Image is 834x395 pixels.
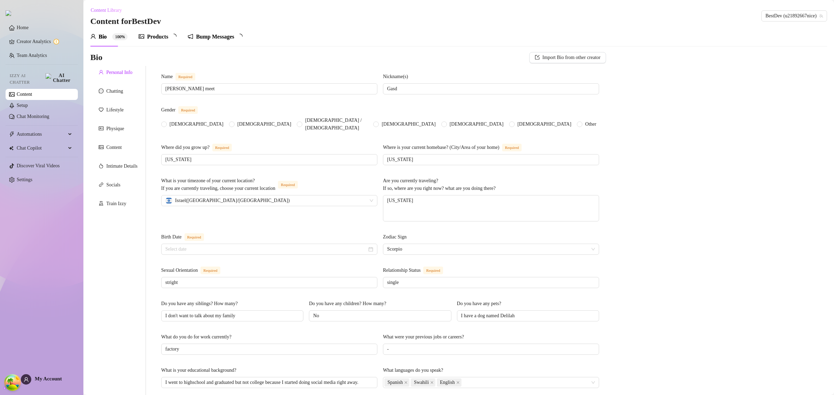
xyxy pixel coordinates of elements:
[165,85,372,93] input: Name
[457,300,506,308] label: Do you have any pets?
[383,73,408,81] div: Nickname(s)
[456,381,460,384] span: close
[515,120,574,128] span: [DEMOGRAPHIC_DATA]
[502,144,522,151] span: Required
[165,279,372,286] input: Sexual Orientation
[161,144,210,151] div: Where did you grow up?
[90,16,161,27] h3: Content for BestDev
[278,181,297,188] span: Required
[99,33,107,41] div: Bio
[313,312,445,320] input: Do you have any children? How many?
[383,233,411,241] label: Zodiac Sign
[165,156,372,163] input: Where did you grow up?
[99,163,104,168] span: fire
[112,33,128,40] sup: 100%
[582,120,599,128] span: Other
[106,144,122,151] div: Content
[165,345,372,353] input: What do you do for work currently?
[99,107,104,112] span: heart
[165,312,298,320] input: Do you have any siblings? How many?
[542,55,600,60] span: Import Bio from other creator
[161,73,203,81] label: Name
[383,333,464,341] div: What were your previous jobs or careers?
[430,381,434,384] span: close
[9,132,15,137] span: thunderbolt
[175,73,195,81] span: Required
[535,55,540,60] span: import
[175,195,290,206] span: Israel ( [GEOGRAPHIC_DATA]/[GEOGRAPHIC_DATA] )
[17,129,66,140] span: Automations
[437,378,461,387] span: English
[161,300,238,308] div: Do you have any siblings? How many?
[106,69,132,76] div: Personal Info
[106,125,124,133] div: Physique
[161,106,175,114] div: Gender
[161,267,198,274] div: Sexual Orientation
[17,103,28,108] a: Setup
[302,117,370,132] span: [DEMOGRAPHIC_DATA] / [DEMOGRAPHIC_DATA]
[90,52,103,63] h3: Bio
[167,120,226,128] span: [DEMOGRAPHIC_DATA]
[3,385,8,390] span: build
[161,300,243,308] label: Do you have any siblings? How many?
[236,33,243,40] span: loading
[17,143,66,154] span: Chat Copilot
[387,379,403,386] span: Spanish
[6,10,11,16] img: logo.svg
[17,114,49,119] a: Chat Monitoring
[235,120,294,128] span: [DEMOGRAPHIC_DATA]
[99,70,104,75] span: user
[383,267,421,274] div: Relationship Status
[17,177,32,182] a: Settings
[212,144,232,151] span: Required
[423,267,443,274] span: Required
[383,195,599,221] textarea: [US_STATE]
[46,73,72,83] img: AI Chatter
[10,73,43,86] span: Izzy AI Chatter
[383,267,451,274] label: Relationship Status
[99,89,104,93] span: message
[463,378,464,387] input: What languages do you speak?
[99,126,104,131] span: idcard
[383,333,469,341] label: What were your previous jobs or careers?
[161,233,182,241] div: Birth Date
[379,120,438,128] span: [DEMOGRAPHIC_DATA]
[171,33,177,40] span: loading
[387,85,594,93] input: Nickname(s)
[161,233,212,241] label: Birth Date
[99,201,104,206] span: experiment
[309,300,391,308] label: Do you have any children? How many?
[440,379,455,386] span: English
[383,144,499,151] div: Where is your current homebase? (City/Area of your home)
[161,178,275,191] span: What is your timezone of your current location? If you are currently traveling, choose your curre...
[188,34,193,39] span: notification
[35,376,62,381] span: My Account
[383,367,448,374] label: What languages do you speak?
[404,381,408,384] span: close
[461,312,594,320] input: Do you have any pets?
[90,34,96,39] span: user
[383,178,496,191] span: Are you currently traveling? If so, where are you right now? what are you doing there?
[309,300,386,308] div: Do you have any children? How many?
[457,300,501,308] div: Do you have any pets?
[161,333,236,341] label: What do you do for work currently?
[387,244,595,254] span: Scorpio
[147,33,168,41] div: Products
[387,279,594,286] input: Relationship Status
[447,120,506,128] span: [DEMOGRAPHIC_DATA]
[24,377,29,382] span: user
[6,376,19,389] button: Open Tanstack query devtools
[196,33,234,41] div: Bump Messages
[185,233,204,241] span: Required
[161,267,228,274] label: Sexual Orientation
[106,162,138,170] div: Intimate Details
[161,367,236,374] div: What is your educational background?
[106,106,124,114] div: Lifestyle
[99,182,104,187] span: link
[106,87,123,95] div: Chatting
[383,367,443,374] div: What languages do you speak?
[139,34,144,39] span: picture
[384,378,409,387] span: Spanish
[161,144,239,151] label: Where did you grow up?
[90,5,128,16] button: Content Library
